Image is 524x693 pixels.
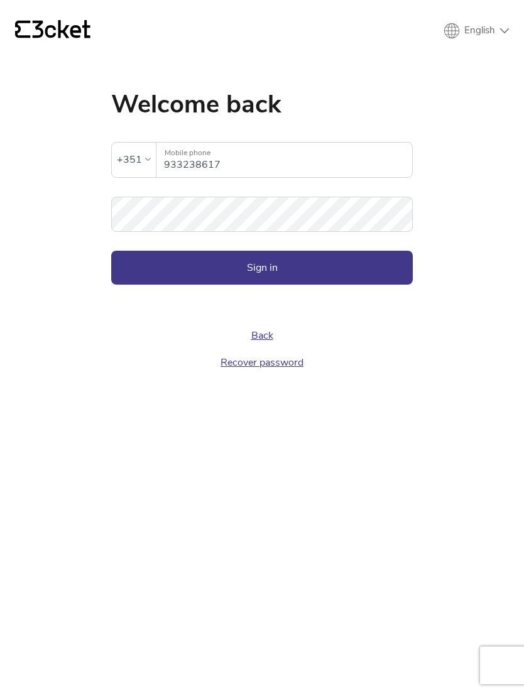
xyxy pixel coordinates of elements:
h1: Welcome back [111,92,413,117]
label: Password [111,197,413,217]
button: Sign in [111,251,413,285]
div: +351 [117,150,142,169]
input: Mobile phone [164,143,412,177]
a: Recover password [221,356,303,369]
a: {' '} [15,20,90,41]
g: {' '} [15,21,30,38]
a: Back [251,329,273,342]
label: Mobile phone [156,143,412,163]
